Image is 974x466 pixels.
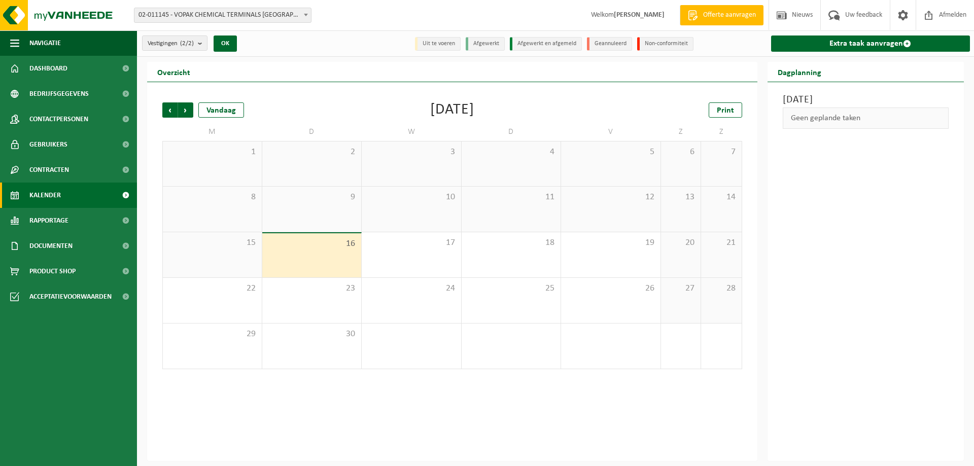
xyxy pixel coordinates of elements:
div: [DATE] [430,102,474,118]
li: Afgewerkt [466,37,505,51]
span: Navigatie [29,30,61,56]
span: 24 [367,283,456,294]
strong: [PERSON_NAME] [614,11,665,19]
span: 11 [467,192,556,203]
span: Documenten [29,233,73,259]
span: 4 [467,147,556,158]
a: Extra taak aanvragen [771,35,970,52]
td: W [362,123,462,141]
span: 28 [706,283,736,294]
button: OK [214,35,237,52]
span: Contactpersonen [29,106,88,132]
h2: Dagplanning [768,62,831,82]
span: Vestigingen [148,36,194,51]
li: Afgewerkt en afgemeld [510,37,582,51]
div: Vandaag [198,102,244,118]
span: 17 [367,237,456,248]
span: 30 [267,329,357,340]
span: 23 [267,283,357,294]
span: Gebruikers [29,132,67,157]
span: 10 [367,192,456,203]
td: Z [661,123,702,141]
h3: [DATE] [783,92,949,107]
td: M [162,123,262,141]
span: 15 [168,237,257,248]
span: 22 [168,283,257,294]
td: V [561,123,661,141]
span: 27 [666,283,696,294]
td: D [262,123,362,141]
span: 13 [666,192,696,203]
span: Dashboard [29,56,67,81]
span: Contracten [29,157,69,183]
count: (2/2) [180,40,194,47]
span: 1 [168,147,257,158]
span: Kalender [29,183,61,208]
button: Vestigingen(2/2) [142,35,207,51]
span: 21 [706,237,736,248]
span: 02-011145 - VOPAK CHEMICAL TERMINALS BELGIUM ACS - ANTWERPEN [134,8,311,23]
h2: Overzicht [147,62,200,82]
span: Product Shop [29,259,76,284]
div: Geen geplande taken [783,107,949,129]
span: 26 [566,283,655,294]
li: Non-conformiteit [637,37,693,51]
span: Bedrijfsgegevens [29,81,89,106]
span: 2 [267,147,357,158]
span: Offerte aanvragen [701,10,758,20]
span: 9 [267,192,357,203]
span: 25 [467,283,556,294]
span: 19 [566,237,655,248]
span: Print [717,106,734,115]
span: 8 [168,192,257,203]
a: Print [709,102,742,118]
span: 12 [566,192,655,203]
span: 6 [666,147,696,158]
span: 3 [367,147,456,158]
span: 5 [566,147,655,158]
span: 14 [706,192,736,203]
span: Rapportage [29,208,68,233]
td: Z [701,123,742,141]
span: Vorige [162,102,178,118]
span: 7 [706,147,736,158]
span: 02-011145 - VOPAK CHEMICAL TERMINALS BELGIUM ACS - ANTWERPEN [134,8,311,22]
span: 20 [666,237,696,248]
span: Acceptatievoorwaarden [29,284,112,309]
span: 18 [467,237,556,248]
li: Geannuleerd [587,37,632,51]
span: 29 [168,329,257,340]
span: 16 [267,238,357,249]
span: Volgende [178,102,193,118]
li: Uit te voeren [415,37,461,51]
a: Offerte aanvragen [680,5,763,25]
td: D [462,123,562,141]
